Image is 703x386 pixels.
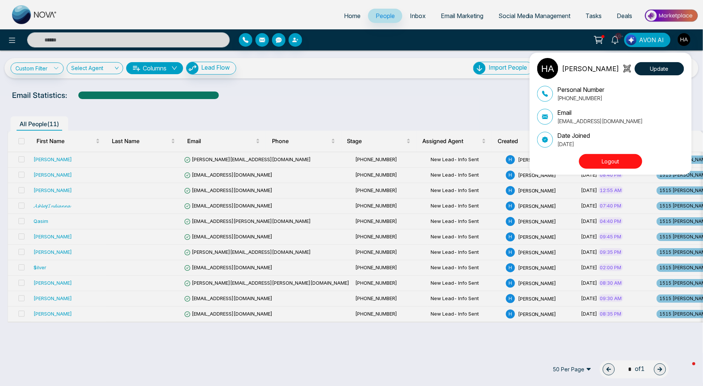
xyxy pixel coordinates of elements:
p: Email [558,108,643,117]
p: [EMAIL_ADDRESS][DOMAIN_NAME] [558,117,643,125]
p: [DATE] [558,140,590,148]
p: Personal Number [558,85,605,94]
button: Update [635,62,684,75]
p: [PHONE_NUMBER] [558,94,605,102]
button: Logout [579,154,642,169]
iframe: Intercom live chat [677,360,695,378]
p: Date Joined [558,131,590,140]
p: [PERSON_NAME] [562,64,619,74]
